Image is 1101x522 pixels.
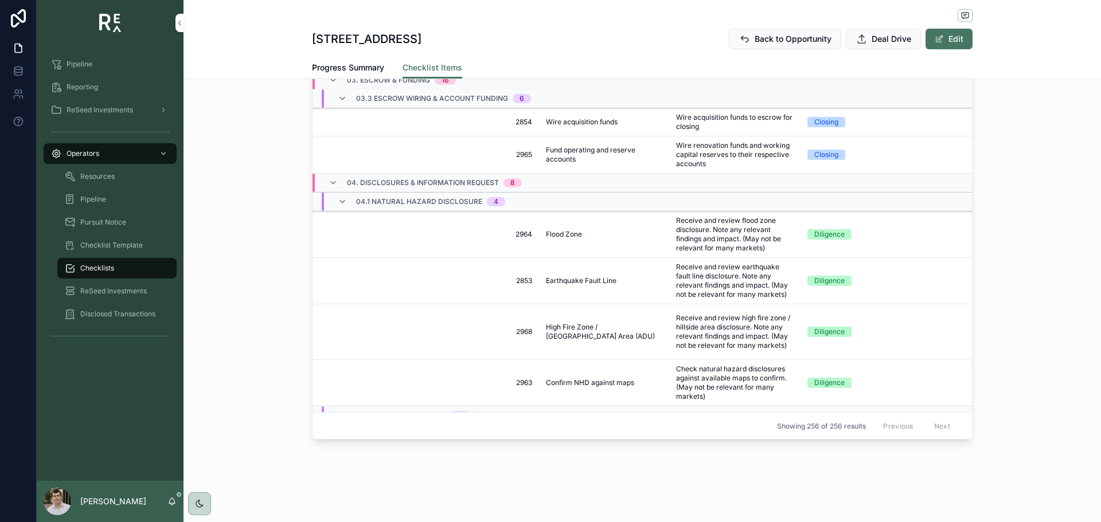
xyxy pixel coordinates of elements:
[755,33,831,45] span: Back to Opportunity
[814,150,838,160] div: Closing
[347,76,430,85] span: 03. Escrow & Funding
[546,117,618,127] span: Wire acquisition funds
[57,258,177,278] a: Checklists
[44,143,177,164] a: Operators
[99,14,122,32] img: App logo
[814,117,838,127] div: Closing
[676,364,794,401] span: Check natural hazard disclosures against available maps to confirm. (May not be relevant for many...
[403,62,462,73] span: Checklist Items
[57,166,177,187] a: Resources
[846,29,921,49] button: Deal Drive
[403,57,462,79] a: Checklist Items
[67,149,99,158] span: Operators
[546,323,662,341] span: High Fire Zone / [GEOGRAPHIC_DATA] Area (ADU)
[546,146,662,164] span: Fund operating and reserve accounts
[44,54,177,74] a: Pipeline
[57,212,177,233] a: Pursuit Notice
[326,327,532,336] span: 2968
[67,83,98,92] span: Reporting
[814,327,845,337] div: Diligence
[356,411,447,420] span: 04.2 Other Disclosures
[80,264,114,273] span: Checklists
[676,141,794,168] span: Wire renovation funds and working capital reserves to their respective accounts
[312,62,384,73] span: Progress Summary
[57,304,177,324] a: Disclosed Transactions
[80,309,155,319] span: Disclosed Transactions
[729,29,841,49] button: Back to Opportunity
[326,276,532,285] span: 2853
[442,76,449,85] div: 16
[57,189,177,210] a: Pipeline
[326,378,532,387] span: 2963
[520,94,524,103] div: 6
[326,150,532,159] span: 2965
[312,31,421,47] h1: [STREET_ADDRESS]
[80,241,143,250] span: Checklist Template
[814,378,845,388] div: Diligence
[356,94,508,103] span: 03.3 Escrow Wiring & Account Funding
[814,229,845,240] div: Diligence
[57,235,177,256] a: Checklist Template
[67,105,133,115] span: ReSeed Investments
[326,230,532,239] span: 2964
[459,411,463,420] div: 4
[676,113,794,131] span: Wire acquisition funds to escrow for closing
[546,276,616,285] span: Earthquake Fault Line
[777,421,866,430] span: Showing 256 of 256 results
[676,313,794,350] span: Receive and review high fire zone / hillside area disclosure. Note any relevant findings and impa...
[926,29,973,49] button: Edit
[546,378,634,387] span: Confirm NHD against maps
[80,496,146,507] p: [PERSON_NAME]
[37,46,183,360] div: scrollable content
[80,172,115,181] span: Resources
[326,117,532,127] span: 2854
[80,286,147,296] span: ReSeed Investments
[510,178,515,187] div: 8
[356,197,482,206] span: 04.1 Natural Hazard Disclosure
[814,276,845,286] div: Diligence
[67,60,92,69] span: Pipeline
[494,197,498,206] div: 4
[676,216,794,253] span: Receive and review flood zone disclosure. Note any relevant findings and impact. (May not be rele...
[872,33,911,45] span: Deal Drive
[44,77,177,97] a: Reporting
[676,262,794,299] span: Receive and review earthquake fault line disclosure. Note any relevant findings and impact. (May ...
[80,195,106,204] span: Pipeline
[80,218,126,227] span: Pursuit Notice
[57,281,177,301] a: ReSeed Investments
[347,178,499,187] span: 04. Disclosures & Information Request
[44,100,177,120] a: ReSeed Investments
[312,57,384,80] a: Progress Summary
[546,230,582,239] span: Flood Zone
